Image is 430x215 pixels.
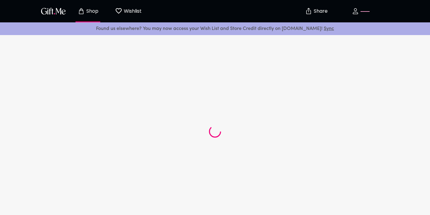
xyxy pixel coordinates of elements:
[324,26,334,31] a: Sync
[40,7,67,15] img: GiftMe Logo
[85,9,98,14] p: Shop
[5,25,425,33] p: Found us elsewhere? You may now access your Wish List and Store Credit directly on [DOMAIN_NAME]!
[312,9,328,14] p: Share
[305,8,312,15] img: secure
[122,7,142,15] p: Wishlist
[306,1,327,22] button: Share
[112,2,145,21] button: Wishlist page
[71,2,104,21] button: Store page
[39,8,68,15] button: GiftMe Logo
